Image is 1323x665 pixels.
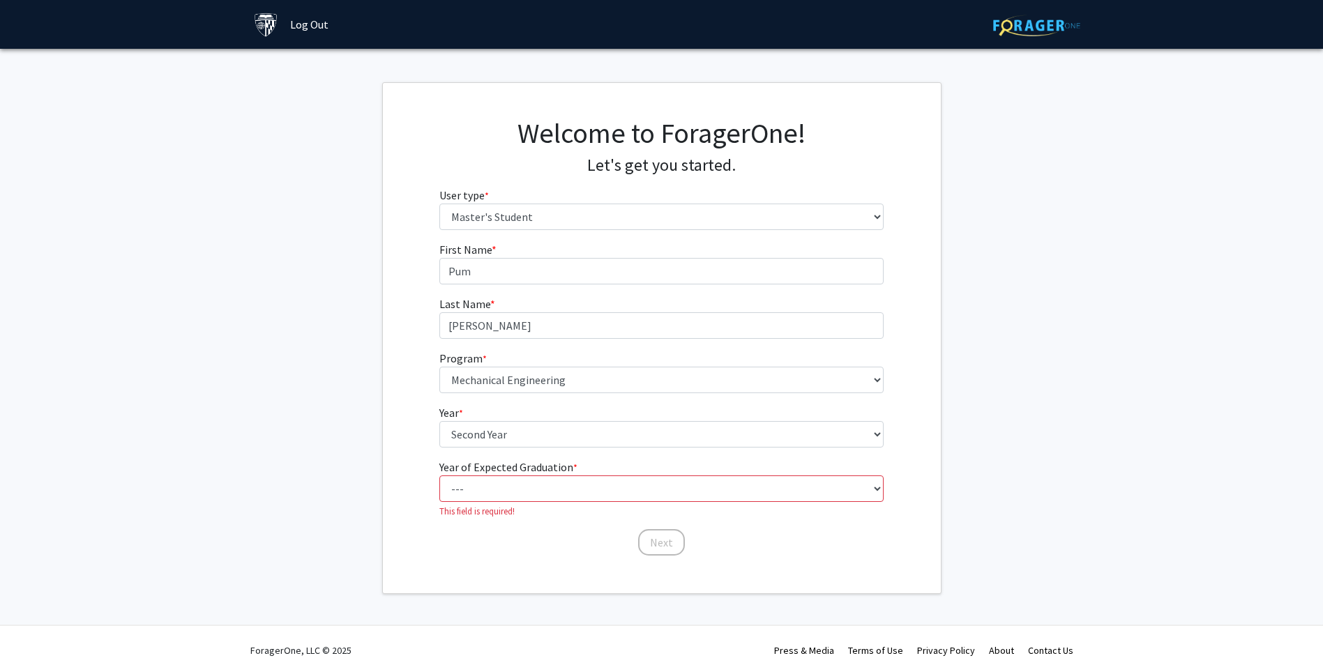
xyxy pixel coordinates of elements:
h4: Let's get you started. [439,155,884,176]
span: Last Name [439,297,490,311]
label: Program [439,350,487,367]
img: Johns Hopkins University Logo [254,13,278,37]
label: Year of Expected Graduation [439,459,577,475]
p: This field is required! [439,505,884,518]
img: ForagerOne Logo [993,15,1080,36]
iframe: Chat [10,602,59,655]
button: Next [638,529,685,556]
a: Privacy Policy [917,644,975,657]
span: First Name [439,243,492,257]
a: Press & Media [774,644,834,657]
a: Contact Us [1028,644,1073,657]
h1: Welcome to ForagerOne! [439,116,884,150]
label: Year [439,404,463,421]
a: About [989,644,1014,657]
a: Terms of Use [848,644,903,657]
label: User type [439,187,489,204]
